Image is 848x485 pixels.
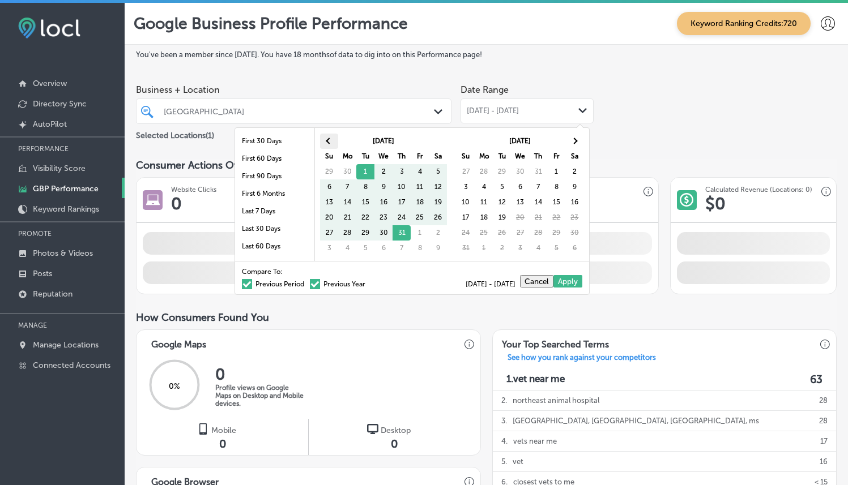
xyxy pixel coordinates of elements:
img: logo [198,423,209,435]
td: 17 [457,210,475,225]
td: 16 [374,195,393,210]
h3: Your Top Searched Terms [493,330,618,353]
td: 2 [493,241,511,256]
span: [DATE] - [DATE] [466,281,520,287]
span: Consumer Actions Overview [136,159,270,171]
p: [GEOGRAPHIC_DATA], [GEOGRAPHIC_DATA], [GEOGRAPHIC_DATA], ms [513,411,759,431]
td: 28 [529,225,547,241]
th: We [511,149,529,164]
td: 30 [511,164,529,179]
li: Last 90 Days [235,255,314,273]
p: 1. vet near me [506,373,565,386]
td: 26 [493,225,511,241]
h2: 0 [215,365,306,384]
span: How Consumers Found You [136,311,269,324]
td: 24 [393,210,411,225]
th: Th [529,149,547,164]
td: 22 [356,210,374,225]
td: 1 [547,164,565,179]
p: 28 [819,390,828,410]
span: 0 [219,437,226,450]
td: 31 [393,225,411,241]
td: 11 [411,179,429,195]
td: 31 [529,164,547,179]
td: 23 [565,210,583,225]
td: 7 [393,241,411,256]
td: 25 [411,210,429,225]
td: 7 [338,179,356,195]
th: Mo [338,149,356,164]
td: 29 [547,225,565,241]
td: 24 [457,225,475,241]
td: 28 [475,164,493,179]
span: 0 % [169,381,180,391]
td: 16 [565,195,583,210]
p: 4 . [501,431,508,451]
li: Last 30 Days [235,220,314,238]
span: Keyword Ranking Credits: 720 [677,12,811,35]
p: 2 . [501,390,507,410]
td: 12 [493,195,511,210]
td: 8 [411,241,429,256]
td: 4 [529,241,547,256]
h1: 0 [171,194,182,214]
td: 18 [475,210,493,225]
button: Cancel [520,275,553,287]
button: Apply [553,275,582,287]
th: Tu [493,149,511,164]
td: 23 [374,210,393,225]
td: 21 [338,210,356,225]
p: vets near me [513,431,557,451]
td: 12 [429,179,447,195]
td: 30 [565,225,583,241]
span: 0 [391,437,398,450]
th: [DATE] [338,134,429,149]
p: Google Business Profile Performance [134,14,408,33]
p: Keyword Rankings [33,204,99,214]
td: 4 [475,179,493,195]
p: Selected Locations ( 1 ) [136,126,214,140]
p: Posts [33,269,52,278]
td: 21 [529,210,547,225]
td: 5 [493,179,511,195]
th: Fr [411,149,429,164]
td: 14 [338,195,356,210]
td: 6 [511,179,529,195]
td: 3 [457,179,475,195]
td: 25 [475,225,493,241]
td: 26 [429,210,447,225]
td: 5 [356,241,374,256]
span: Business + Location [136,84,451,95]
li: First 90 Days [235,168,314,185]
td: 6 [374,241,393,256]
span: [DATE] - [DATE] [467,106,519,115]
td: 29 [493,164,511,179]
th: Sa [565,149,583,164]
td: 1 [356,164,374,179]
h1: $ 0 [705,194,726,214]
p: Profile views on Google Maps on Desktop and Mobile devices. [215,384,306,407]
p: See how you rank against your competitors [498,353,665,365]
th: Tu [356,149,374,164]
td: 27 [320,225,338,241]
img: fda3e92497d09a02dc62c9cd864e3231.png [18,18,80,38]
td: 30 [374,225,393,241]
td: 19 [429,195,447,210]
li: First 60 Days [235,150,314,168]
p: vet [513,452,523,471]
td: 3 [320,241,338,256]
td: 17 [393,195,411,210]
th: Su [320,149,338,164]
td: 29 [356,225,374,241]
td: 10 [457,195,475,210]
td: 8 [547,179,565,195]
p: Connected Accounts [33,360,110,370]
p: 3 . [501,411,507,431]
td: 31 [457,241,475,256]
div: [GEOGRAPHIC_DATA] [164,106,435,116]
label: 63 [810,373,823,386]
td: 6 [320,179,338,195]
td: 7 [529,179,547,195]
h3: Calculated Revenue (Locations: 0) [705,186,812,194]
th: Th [393,149,411,164]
